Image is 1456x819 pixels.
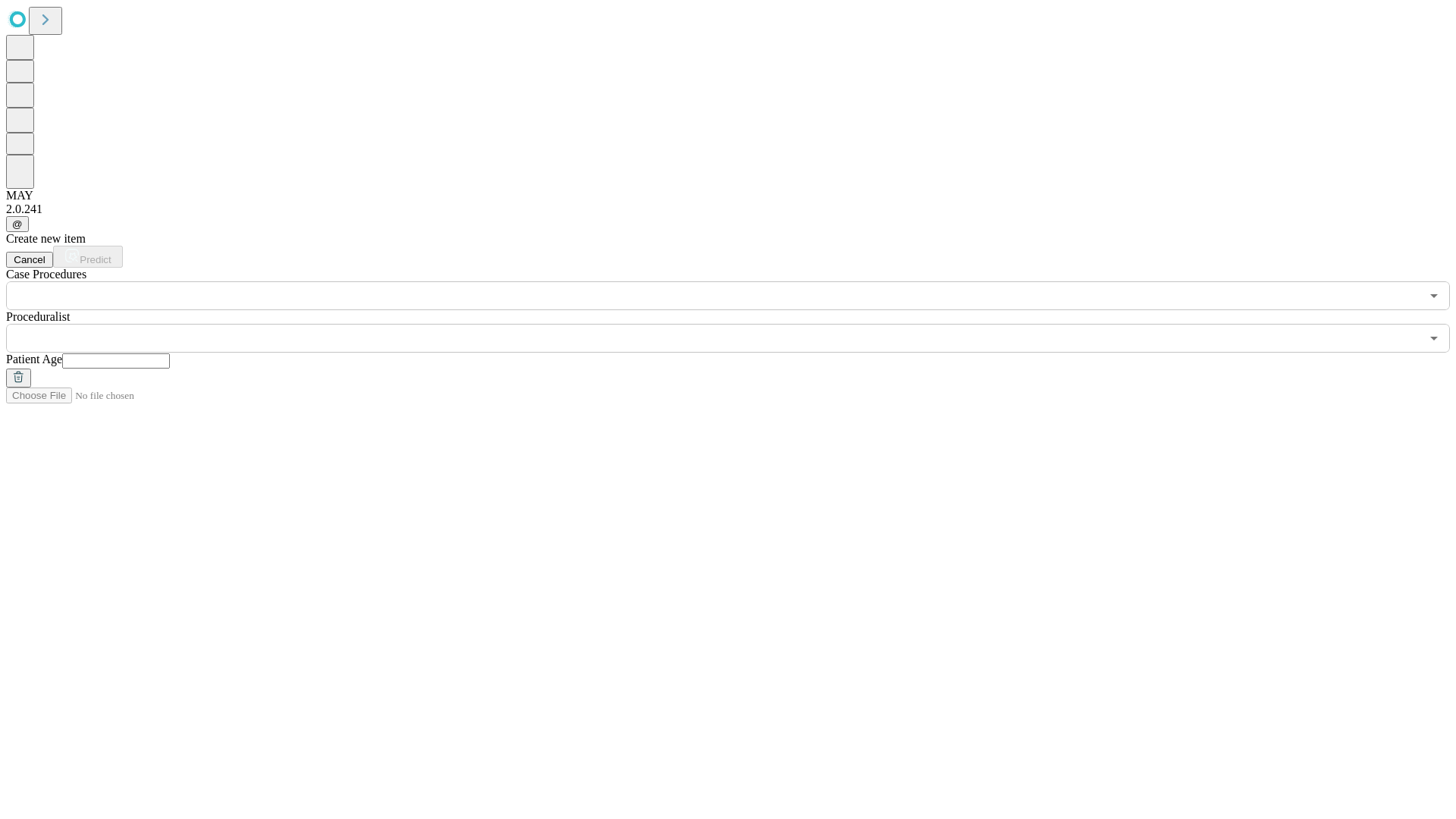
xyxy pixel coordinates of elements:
[6,310,70,323] span: Proceduralist
[1423,285,1445,306] button: Open
[1423,328,1445,349] button: Open
[12,218,23,230] span: @
[6,353,62,366] span: Patient Age
[6,189,1450,202] div: MAY
[80,254,111,265] span: Predict
[6,232,86,245] span: Create new item
[14,254,45,265] span: Cancel
[53,246,123,268] button: Predict
[6,202,1450,216] div: 2.0.241
[6,268,86,281] span: Scheduled Procedure
[6,216,29,232] button: @
[6,252,53,268] button: Cancel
